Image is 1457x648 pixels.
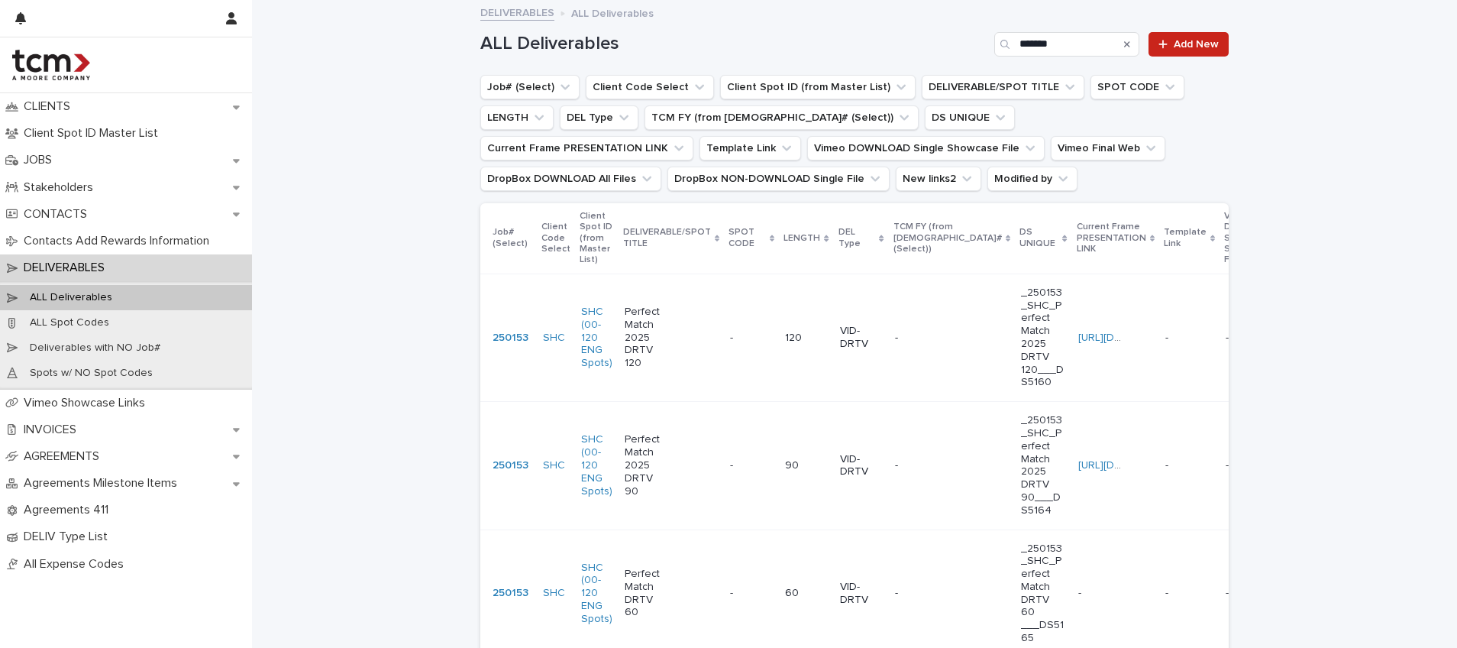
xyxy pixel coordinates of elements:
p: 90 [785,459,827,472]
p: - [1165,329,1171,345]
p: CONTACTS [18,207,99,222]
a: 250153 [493,459,528,472]
p: - [1165,584,1171,600]
p: INVOICES [18,423,89,437]
p: - [1226,456,1232,472]
p: Perfect Match DRTV 60 [625,568,670,619]
button: Modified by [987,167,1077,191]
a: 250153 [493,332,528,345]
button: New links2 [896,167,981,191]
p: Perfect Match 2025 DRTV 90 [625,433,670,497]
p: Template Link [1164,224,1207,252]
button: Vimeo DOWNLOAD Single Showcase File [807,136,1045,160]
p: VID-DRTV [840,325,883,351]
p: Agreements 411 [18,503,121,517]
p: _250153_SHC_Perfect Match 2025 DRTV 90___DS5164 [1021,414,1066,517]
p: CLIENTS [18,99,82,114]
p: Client Spot ID Master List [18,126,170,141]
p: - [730,329,736,345]
p: Spots w/ NO Spot Codes [18,367,165,380]
p: ALL Deliverables [571,4,654,21]
a: 250153 [493,587,528,600]
p: ALL Spot Codes [18,316,121,329]
h1: ALL Deliverables [480,33,988,55]
button: Client Code Select [586,75,714,99]
p: - [895,332,940,345]
p: DEL Type [838,224,876,252]
p: Agreements Milestone Items [18,476,189,491]
p: DELIVERABLE/SPOT TITLE [623,224,711,252]
button: DropBox NON-DOWNLOAD Single File [667,167,890,191]
p: Client Spot ID (from Master List) [580,208,614,269]
p: Client Code Select [541,219,570,258]
button: DEL Type [560,105,638,130]
p: VID-DRTV [840,453,883,479]
input: Search [994,32,1139,57]
p: ALL Deliverables [18,291,124,304]
p: Deliverables with NO Job# [18,342,173,355]
p: 120 [785,332,827,345]
p: JOBS [18,153,64,167]
button: SPOT CODE [1090,75,1184,99]
p: All Expense Codes [18,557,136,572]
p: _250153_SHC_Perfect Match DRTV 60 ___DS5165 [1021,543,1066,645]
button: DropBox DOWNLOAD All Files [480,167,661,191]
p: Contacts Add Rewards Information [18,234,221,248]
p: Vimeo Showcase Links [18,396,157,410]
a: Add New [1148,32,1229,57]
button: DELIVERABLE/SPOT TITLE [922,75,1084,99]
button: Vimeo Final Web [1051,136,1165,160]
span: Add New [1174,39,1219,50]
p: AGREEMENTS [18,449,111,464]
a: [URL][DOMAIN_NAME] [1078,332,1186,343]
p: DELIV Type List [18,530,120,544]
a: SHC (00-120 ENG Spots) [581,306,612,370]
p: - [1226,329,1232,345]
p: TCM FY (from [DEMOGRAPHIC_DATA]# (Select)) [893,219,1002,258]
button: Job# (Select) [480,75,580,99]
p: SPOT CODE [728,224,766,252]
a: DELIVERABLES [480,3,554,21]
p: VID-DRTV [840,581,883,607]
p: 60 [785,587,827,600]
a: SHC [543,459,565,472]
p: - [730,456,736,472]
p: _250153_SHC_Perfect Match 2025 DRTV 120___DS5160 [1021,287,1066,389]
p: LENGTH [783,230,820,247]
button: DS UNIQUE [925,105,1015,130]
button: Template Link [699,136,801,160]
a: SHC (00-120 ENG Spots) [581,433,612,497]
p: DS UNIQUE [1019,224,1059,252]
p: DELIVERABLES [18,261,117,275]
p: - [1226,584,1232,600]
p: - [895,459,940,472]
a: SHC [543,332,565,345]
p: Job# (Select) [493,224,532,252]
p: Perfect Match 2025 DRTV 120 [625,306,670,370]
button: LENGTH [480,105,554,130]
button: Client Spot ID (from Master List) [720,75,916,99]
p: - [730,584,736,600]
p: - [1078,584,1084,600]
button: TCM FY (from Job# (Select)) [645,105,919,130]
p: Current Frame PRESENTATION LINK [1077,219,1146,258]
img: 4hMmSqQkux38exxPVZHQ [12,50,90,80]
a: SHC [543,587,565,600]
p: - [1165,456,1171,472]
a: SHC (00-120 ENG Spots) [581,562,612,626]
p: Stakeholders [18,180,105,195]
p: Vimeo DOWNLOAD Single Showcase File [1224,208,1279,269]
p: - [895,587,940,600]
button: Current Frame PRESENTATION LINK [480,136,693,160]
a: [URL][DOMAIN_NAME] [1078,460,1186,471]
